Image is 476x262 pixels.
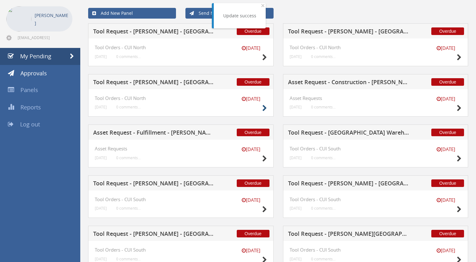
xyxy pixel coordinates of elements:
[288,180,411,188] h5: Tool Request - [PERSON_NAME] - [GEOGRAPHIC_DATA]
[20,69,47,77] span: Approvals
[235,45,267,51] small: [DATE]
[20,103,41,111] span: Reports
[261,1,265,10] span: ×
[288,79,411,87] h5: Asset Request - Construction - [PERSON_NAME]
[95,257,107,261] small: [DATE]
[288,231,411,239] h5: Tool Request - [PERSON_NAME][GEOGRAPHIC_DATA] - [GEOGRAPHIC_DATA]
[290,54,302,59] small: [DATE]
[290,247,462,253] h4: Tool Orders - CUI South
[430,197,462,203] small: [DATE]
[116,206,141,211] small: 0 comments...
[116,257,141,261] small: 0 comments...
[290,96,462,101] h4: Asset Requests
[311,155,336,160] small: 0 comments...
[93,130,216,137] h5: Asset Request - Fulfillment - [PERSON_NAME]
[88,8,176,19] a: Add New Panel
[288,28,411,36] h5: Tool Request - [PERSON_NAME] - [GEOGRAPHIC_DATA]- [GEOGRAPHIC_DATA]
[95,155,107,160] small: [DATE]
[311,105,336,109] small: 0 comments...
[431,129,464,136] span: Overdue
[237,230,269,237] span: Overdue
[95,146,267,151] h4: Asset Requests
[237,78,269,86] span: Overdue
[116,155,141,160] small: 0 comments...
[95,197,267,202] h4: Tool Orders - CUI South
[20,86,38,94] span: Panels
[237,27,269,35] span: Overdue
[116,54,141,59] small: 0 comments...
[430,247,462,254] small: [DATE]
[35,11,69,27] p: [PERSON_NAME]
[93,28,216,36] h5: Tool Request - [PERSON_NAME] - [GEOGRAPHIC_DATA]
[235,146,267,153] small: [DATE]
[431,27,464,35] span: Overdue
[95,247,267,253] h4: Tool Orders - CUI South
[93,79,216,87] h5: Tool Request - [PERSON_NAME] - [GEOGRAPHIC_DATA]- [GEOGRAPHIC_DATA]
[235,197,267,203] small: [DATE]
[95,45,267,50] h4: Tool Orders - CUI North
[116,105,141,109] small: 0 comments...
[235,96,267,102] small: [DATE]
[288,130,411,137] h5: Tool Request - [GEOGRAPHIC_DATA] Warehouse - [GEOGRAPHIC_DATA]
[430,45,462,51] small: [DATE]
[95,105,107,109] small: [DATE]
[20,120,40,128] span: Log out
[290,257,302,261] small: [DATE]
[18,35,71,40] span: [EMAIL_ADDRESS][DOMAIN_NAME]
[290,206,302,211] small: [DATE]
[431,78,464,86] span: Overdue
[95,96,267,101] h4: Tool Orders - CUI North
[290,155,302,160] small: [DATE]
[430,96,462,102] small: [DATE]
[290,197,462,202] h4: Tool Orders - CUI South
[237,179,269,187] span: Overdue
[185,8,273,19] a: Send New Approval
[311,206,336,211] small: 0 comments...
[290,146,462,151] h4: Tool Orders - CUI South
[431,179,464,187] span: Overdue
[93,180,216,188] h5: Tool Request - [PERSON_NAME] - [GEOGRAPHIC_DATA]
[311,257,336,261] small: 0 comments...
[311,54,336,59] small: 0 comments...
[223,13,256,19] div: Update success
[290,105,302,109] small: [DATE]
[235,247,267,254] small: [DATE]
[431,230,464,237] span: Overdue
[237,129,269,136] span: Overdue
[93,231,216,239] h5: Tool Request - [PERSON_NAME] - [GEOGRAPHIC_DATA]
[290,45,462,50] h4: Tool Orders - CUI North
[95,54,107,59] small: [DATE]
[430,146,462,153] small: [DATE]
[95,206,107,211] small: [DATE]
[20,52,51,60] span: My Pending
